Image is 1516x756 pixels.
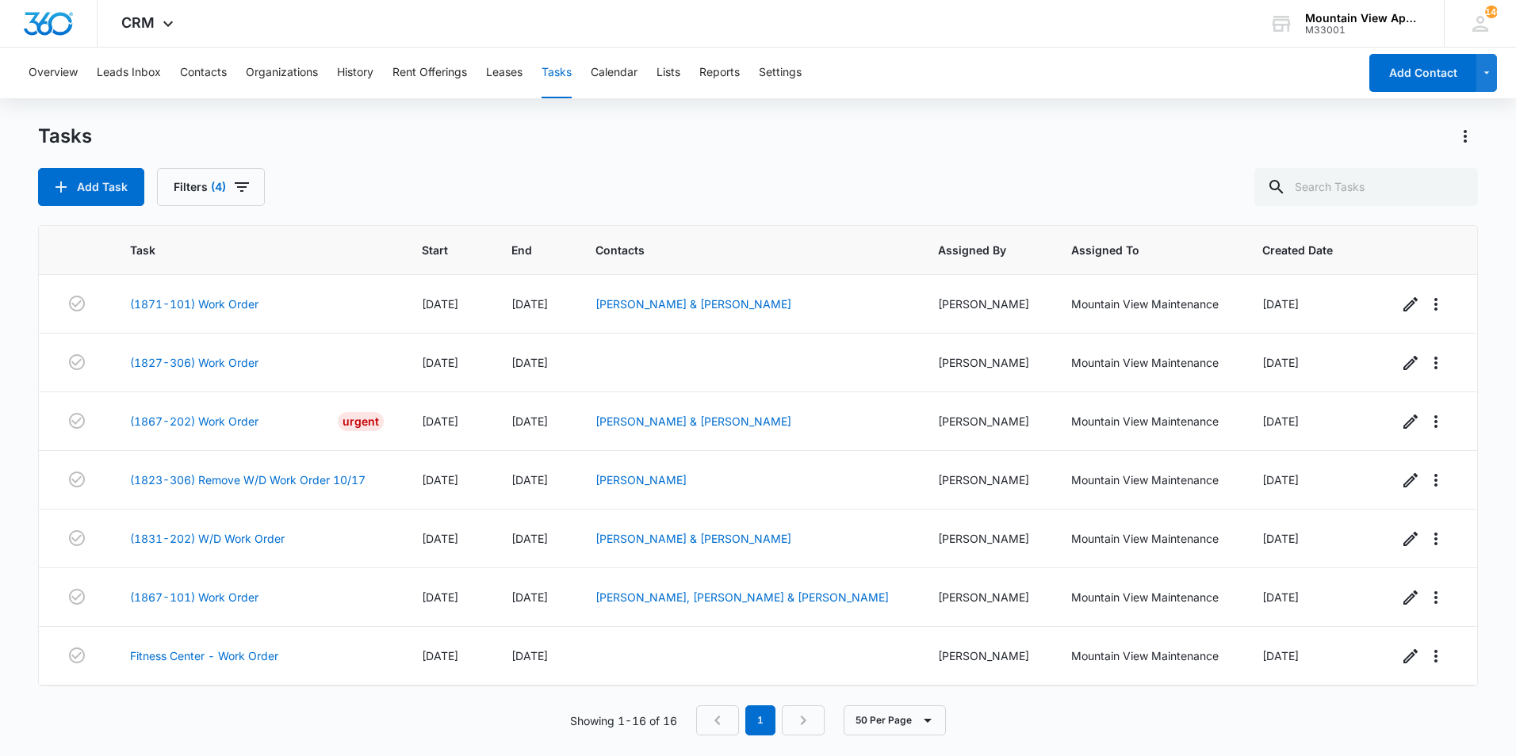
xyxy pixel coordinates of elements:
[1485,6,1498,18] div: notifications count
[595,532,791,545] a: [PERSON_NAME] & [PERSON_NAME]
[1262,649,1299,662] span: [DATE]
[130,413,258,430] a: (1867-202) Work Order
[1071,472,1224,488] div: Mountain View Maintenance
[844,705,946,735] button: 50 Per Page
[595,473,687,487] a: [PERSON_NAME]
[938,589,1033,605] div: [PERSON_NAME]
[130,242,361,258] span: Task
[657,48,680,98] button: Lists
[938,413,1033,430] div: [PERSON_NAME]
[422,242,450,258] span: Start
[97,48,161,98] button: Leads Inbox
[938,530,1033,547] div: [PERSON_NAME]
[1453,124,1478,149] button: Actions
[246,48,318,98] button: Organizations
[1305,25,1421,36] div: account id
[699,48,740,98] button: Reports
[1071,530,1224,547] div: Mountain View Maintenance
[511,532,548,545] span: [DATE]
[422,356,458,369] span: [DATE]
[1262,532,1299,545] span: [DATE]
[696,705,825,735] nav: Pagination
[938,472,1033,488] div: [PERSON_NAME]
[1262,242,1337,258] span: Created Date
[1071,413,1224,430] div: Mountain View Maintenance
[511,649,548,662] span: [DATE]
[180,48,227,98] button: Contacts
[511,242,534,258] span: End
[759,48,802,98] button: Settings
[1262,356,1299,369] span: [DATE]
[1305,12,1421,25] div: account name
[211,181,226,193] span: (4)
[1071,296,1224,312] div: Mountain View Maintenance
[130,296,258,312] a: (1871-101) Work Order
[422,297,458,311] span: [DATE]
[542,48,572,98] button: Tasks
[511,297,548,311] span: [DATE]
[1071,647,1224,664] div: Mountain View Maintenance
[1262,590,1299,604] span: [DATE]
[38,168,144,206] button: Add Task
[1262,414,1299,428] span: [DATE]
[130,472,366,488] a: (1823-306) Remove W/D Work Order 10/17
[1485,6,1498,18] span: 146
[1262,473,1299,487] span: [DATE]
[1254,168,1478,206] input: Search Tasks
[591,48,637,98] button: Calendar
[337,48,373,98] button: History
[157,168,265,206] button: Filters(4)
[595,242,876,258] span: Contacts
[511,414,548,428] span: [DATE]
[338,412,384,431] div: Urgent
[595,414,791,428] a: [PERSON_NAME] & [PERSON_NAME]
[1262,297,1299,311] span: [DATE]
[511,356,548,369] span: [DATE]
[938,296,1033,312] div: [PERSON_NAME]
[938,647,1033,664] div: [PERSON_NAME]
[511,590,548,604] span: [DATE]
[486,48,523,98] button: Leases
[422,590,458,604] span: [DATE]
[422,473,458,487] span: [DATE]
[1071,354,1224,371] div: Mountain View Maintenance
[422,649,458,662] span: [DATE]
[422,532,458,545] span: [DATE]
[1369,54,1476,92] button: Add Contact
[130,354,258,371] a: (1827-306) Work Order
[511,473,548,487] span: [DATE]
[1071,589,1224,605] div: Mountain View Maintenance
[422,414,458,428] span: [DATE]
[130,530,285,547] a: (1831-202) W/D Work Order
[595,297,791,311] a: [PERSON_NAME] & [PERSON_NAME]
[29,48,78,98] button: Overview
[938,242,1010,258] span: Assigned By
[745,705,775,735] em: 1
[570,712,677,729] p: Showing 1-16 of 16
[1071,242,1201,258] span: Assigned To
[392,48,467,98] button: Rent Offerings
[938,354,1033,371] div: [PERSON_NAME]
[130,647,278,664] a: Fitness Center - Work Order
[130,589,258,605] a: (1867-101) Work Order
[595,590,889,604] a: [PERSON_NAME], [PERSON_NAME] & [PERSON_NAME]
[38,124,92,148] h1: Tasks
[121,14,155,31] span: CRM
